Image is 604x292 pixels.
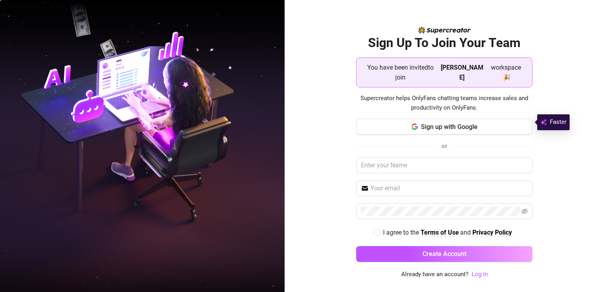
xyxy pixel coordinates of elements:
[423,250,466,258] span: Create Account
[472,271,488,278] a: Log In
[487,63,526,82] span: workspace 🎉
[356,94,532,112] span: Supercreator helps OnlyFans chatting teams increase sales and productivity on OnlyFans.
[356,157,532,173] input: Enter your Name
[356,246,532,262] button: Create Account
[472,229,512,237] a: Privacy Policy
[540,118,547,127] img: svg%3e
[460,229,472,236] span: and
[472,229,512,236] strong: Privacy Policy
[363,63,438,82] span: You have been invited to join
[421,229,459,237] a: Terms of Use
[472,270,488,279] a: Log In
[383,229,421,236] span: I agree to the
[418,27,471,34] img: logo-BBDzfeDw.svg
[550,118,566,127] span: Faster
[401,270,468,279] span: Already have an account?
[441,64,483,81] strong: [PERSON_NAME]
[421,229,459,236] strong: Terms of Use
[356,35,532,51] h2: Sign Up To Join Your Team
[370,184,528,193] input: Your email
[442,142,447,150] span: or
[521,208,528,214] span: eye-invisible
[356,119,532,135] button: Sign up with Google
[421,123,478,131] span: Sign up with Google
